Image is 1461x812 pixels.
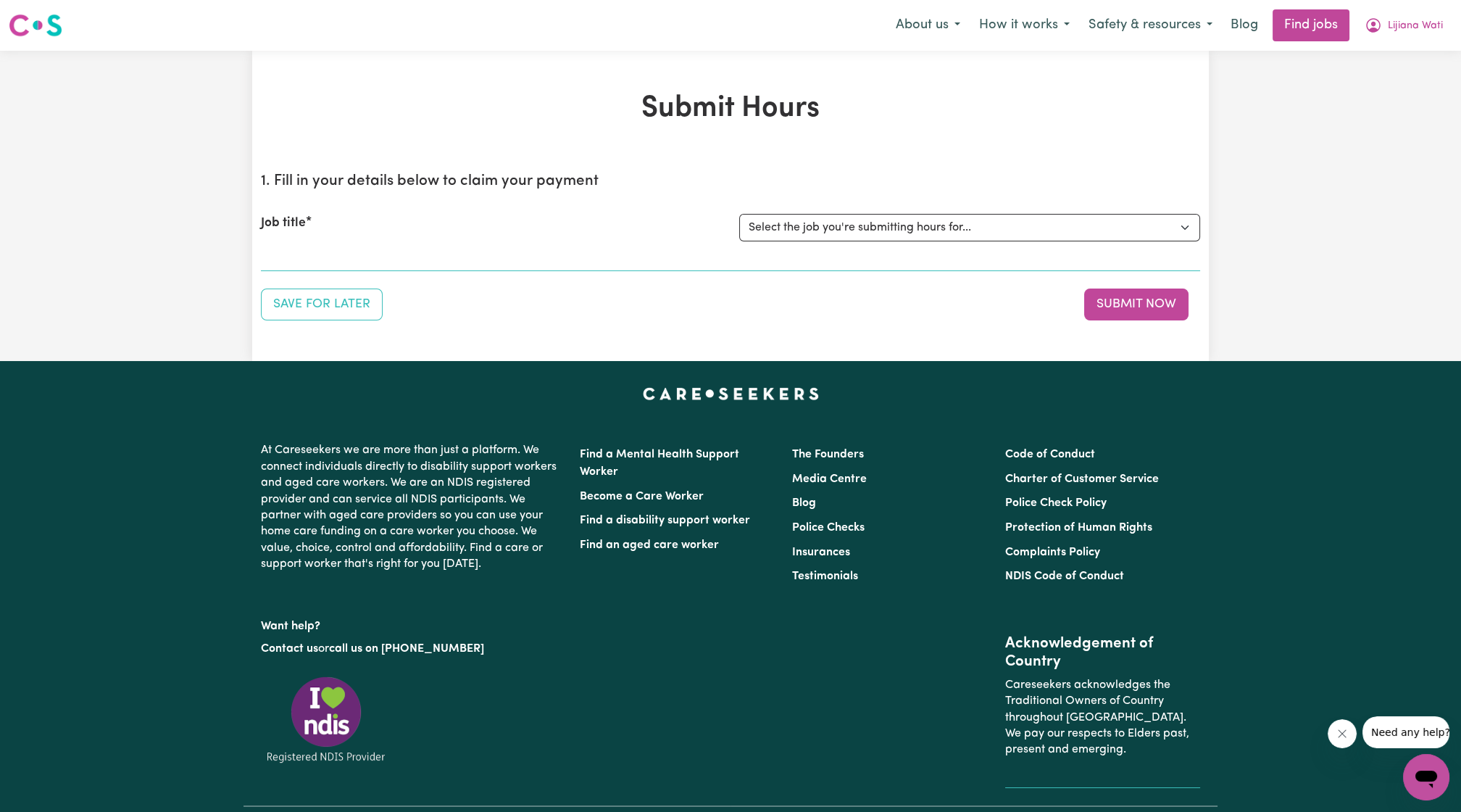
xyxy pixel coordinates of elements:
a: Become a Care Worker [580,491,704,502]
a: Careseekers home page [643,387,819,399]
h2: Acknowledgement of Country [1005,635,1200,671]
span: Lijiana Wati [1388,18,1443,34]
a: Testimonials [792,571,858,582]
a: Find a disability support worker [580,515,750,526]
a: Code of Conduct [1005,449,1095,460]
a: Protection of Human Rights [1005,522,1152,534]
iframe: Button to launch messaging window [1403,754,1449,800]
a: Blog [1222,9,1267,41]
img: Registered NDIS provider [261,674,391,765]
iframe: Close message [1328,719,1357,748]
button: Save your job report [261,289,383,320]
a: Charter of Customer Service [1005,473,1159,485]
a: Insurances [792,547,850,558]
a: Find jobs [1273,9,1349,41]
iframe: Message from company [1362,716,1449,748]
button: Submit your job report [1084,289,1189,320]
a: NDIS Code of Conduct [1005,571,1124,582]
a: Careseekers logo [9,9,62,42]
a: Media Centre [792,473,867,485]
a: Blog [792,497,816,509]
img: Careseekers logo [9,12,62,38]
button: How it works [970,10,1079,41]
a: Police Check Policy [1005,497,1107,509]
a: call us on [PHONE_NUMBER] [329,643,484,655]
h2: 1. Fill in your details below to claim your payment [261,173,1200,191]
p: Careseekers acknowledges the Traditional Owners of Country throughout [GEOGRAPHIC_DATA]. We pay o... [1005,671,1200,764]
button: Safety & resources [1079,10,1222,41]
p: At Careseekers we are more than just a platform. We connect individuals directly to disability su... [261,436,562,578]
a: Find an aged care worker [580,539,719,551]
span: Need any help? [9,10,88,22]
p: Want help? [261,613,562,634]
label: Job title [261,214,306,233]
a: The Founders [792,449,864,460]
a: Find a Mental Health Support Worker [580,449,739,478]
button: About us [886,10,970,41]
button: My Account [1355,10,1452,41]
p: or [261,635,562,663]
a: Contact us [261,643,318,655]
a: Complaints Policy [1005,547,1100,558]
h1: Submit Hours [261,91,1200,126]
a: Police Checks [792,522,865,534]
